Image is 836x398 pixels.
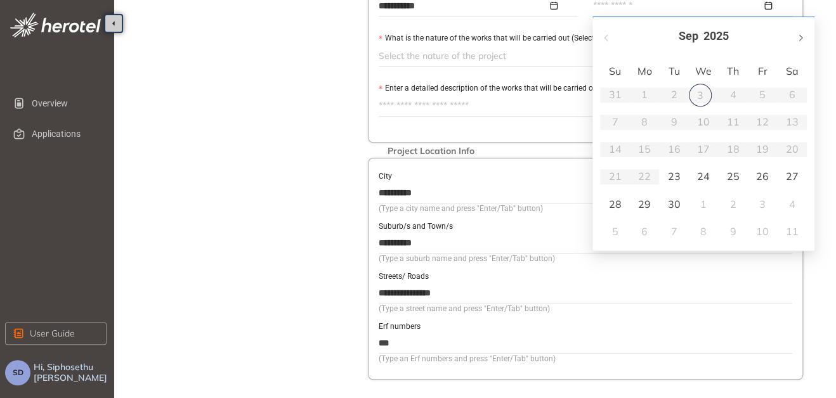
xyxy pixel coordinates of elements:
td: 2025-10-01 [689,191,719,218]
div: 11 [785,224,800,239]
td: 2025-09-27 [777,163,807,190]
label: What is the nature of the works that will be carried out (Select multiple if applicable) [379,32,670,44]
td: 2025-09-25 [718,163,748,190]
th: Tu [659,61,689,81]
div: (Type a street name and press "Enter/Tab" button) [379,303,792,315]
div: 10 [755,224,770,239]
td: 2025-09-24 [689,163,719,190]
div: 23 [666,169,681,184]
input: Suburb/s and Town/s [379,233,792,252]
div: 28 [607,196,622,212]
div: 7 [666,224,681,239]
div: (Type an Erf numbers and press "Enter/Tab" button) [379,353,792,365]
td: 2025-10-04 [777,191,807,218]
div: 8 [696,224,711,239]
td: 2025-10-05 [600,218,630,245]
td: 2025-09-26 [748,163,778,190]
div: (Type a city name and press "Enter/Tab" button) [379,203,792,215]
th: Sa [777,61,807,81]
div: 27 [785,169,800,184]
div: 24 [696,169,711,184]
img: logo [10,13,101,37]
input: City [379,183,792,202]
td: 2025-10-08 [689,218,719,245]
input: Streets/ Roads [379,283,792,302]
th: Fr [748,61,778,81]
td: 2025-10-03 [748,191,778,218]
button: User Guide [5,322,107,345]
textarea: Enter a detailed description of the works that will be carried out [379,96,792,116]
div: 9 [726,224,741,239]
td: 2025-10-02 [718,191,748,218]
span: SD [13,368,23,377]
td: 2025-10-06 [630,218,660,245]
span: Project Location Info [381,146,481,157]
td: 2025-10-11 [777,218,807,245]
td: 2025-10-10 [748,218,778,245]
td: 2025-09-28 [600,191,630,218]
th: We [689,61,719,81]
div: 5 [607,224,622,239]
td: 2025-10-09 [718,218,748,245]
div: 1 [696,196,711,212]
label: Enter a detailed description of the works that will be carried out [379,82,599,94]
td: 2025-09-23 [659,163,689,190]
input: Erf numbers [379,333,792,352]
label: Suburb/s and Town/s [379,221,453,233]
label: City [379,170,392,183]
button: SD [5,360,30,385]
div: (Type a suburb name and press "Enter/Tab" button) [379,253,792,265]
div: 26 [755,169,770,184]
div: 25 [726,169,741,184]
div: 3 [755,196,770,212]
th: Su [600,61,630,81]
th: Mo [630,61,660,81]
td: 2025-09-29 [630,191,660,218]
span: Overview [32,91,96,116]
td: 2025-10-07 [659,218,689,245]
span: Hi, Siphosethu [PERSON_NAME] [34,362,109,383]
label: Streets/ Roads [379,271,429,283]
span: User Guide [30,326,75,340]
label: Erf numbers [379,321,421,333]
td: 2025-09-30 [659,191,689,218]
div: 4 [785,196,800,212]
div: 2 [726,196,741,212]
span: Applications [32,121,96,146]
div: 30 [666,196,681,212]
div: 29 [637,196,652,212]
div: 6 [637,224,652,239]
th: Th [718,61,748,81]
